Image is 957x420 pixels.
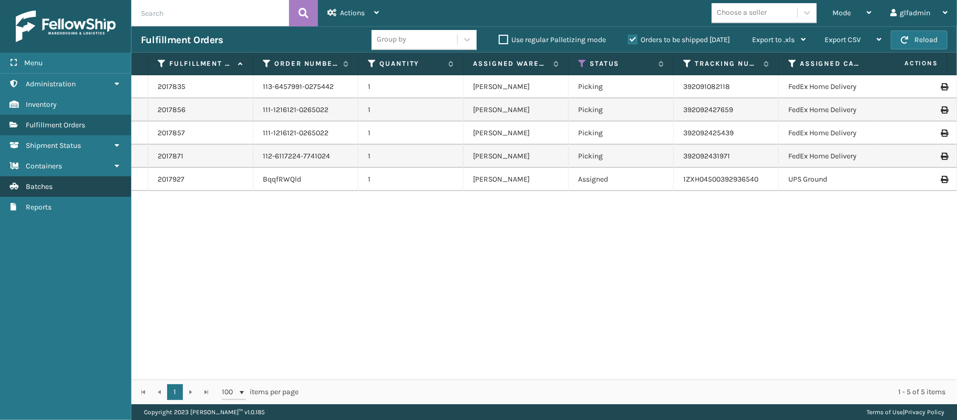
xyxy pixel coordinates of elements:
label: Status [590,59,653,68]
span: Containers [26,162,62,171]
td: 1 [358,75,464,98]
div: | [867,404,944,420]
td: FedEx Home Delivery [779,75,884,98]
button: Reload [891,31,948,49]
span: Administration [26,79,76,88]
i: Print Label [941,83,947,91]
label: Assigned Carrier Service [800,59,863,68]
td: 1 [358,98,464,122]
label: Fulfillment Order Id [169,59,233,68]
div: Group by [377,34,406,45]
i: Print Label [941,106,947,114]
span: Export to .xls [752,35,795,44]
a: Privacy Policy [904,408,944,416]
td: 111-1216121-0265022 [253,122,358,145]
span: Batches [26,182,53,191]
td: Picking [569,145,674,168]
a: 1ZXH04500392936540 [683,175,758,184]
td: 1 [358,145,464,168]
td: 111-1216121-0265022 [253,98,358,122]
a: 2017857 [158,128,185,138]
i: Print Label [941,129,947,137]
span: 100 [222,387,238,397]
td: [PERSON_NAME] [464,145,569,168]
a: 2017871 [158,151,183,162]
td: FedEx Home Delivery [779,98,884,122]
span: Actions [340,8,365,17]
a: 1 [167,384,183,400]
td: BqqfRWQld [253,168,358,191]
a: 2017856 [158,105,186,115]
span: Fulfillment Orders [26,121,85,129]
label: Assigned Warehouse [473,59,548,68]
span: Reports [26,203,52,212]
td: FedEx Home Delivery [779,145,884,168]
td: [PERSON_NAME] [464,98,569,122]
span: Menu [24,58,43,67]
td: [PERSON_NAME] [464,75,569,98]
label: Order Number [274,59,338,68]
td: Picking [569,75,674,98]
td: UPS Ground [779,168,884,191]
p: Copyright 2023 [PERSON_NAME]™ v 1.0.185 [144,404,265,420]
td: FedEx Home Delivery [779,122,884,145]
td: [PERSON_NAME] [464,122,569,145]
label: Orders to be shipped [DATE] [628,35,730,44]
label: Use regular Palletizing mode [499,35,606,44]
div: Choose a seller [717,7,767,18]
td: 1 [358,122,464,145]
a: Terms of Use [867,408,903,416]
i: Print Label [941,153,947,160]
span: Shipment Status [26,141,81,150]
a: 392092425439 [683,128,734,137]
td: 1 [358,168,464,191]
label: Tracking Number [695,59,758,68]
span: items per page [222,384,299,400]
span: Actions [871,55,944,72]
a: 392091082118 [683,82,730,91]
td: [PERSON_NAME] [464,168,569,191]
span: Mode [832,8,851,17]
a: 392092431971 [683,152,730,161]
td: Assigned [569,168,674,191]
td: 113-6457991-0275442 [253,75,358,98]
img: logo [16,11,116,42]
h3: Fulfillment Orders [141,34,223,46]
td: 112-6117224-7741024 [253,145,358,168]
i: Print Label [941,176,947,183]
td: Picking [569,122,674,145]
a: 2017835 [158,82,186,92]
a: 392092427659 [683,105,733,114]
td: Picking [569,98,674,122]
div: 1 - 5 of 5 items [313,387,945,397]
span: Inventory [26,100,57,109]
span: Export CSV [825,35,861,44]
label: Quantity [379,59,443,68]
a: 2017927 [158,174,184,185]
